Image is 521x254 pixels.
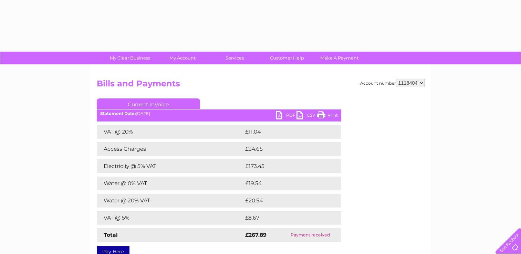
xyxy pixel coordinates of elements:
[243,142,327,156] td: £34.65
[97,177,243,190] td: Water @ 0% VAT
[104,232,118,238] strong: Total
[243,177,327,190] td: £19.54
[243,194,327,208] td: £20.54
[97,79,425,92] h2: Bills and Payments
[276,111,296,121] a: PDF
[97,159,243,173] td: Electricity @ 5% VAT
[97,142,243,156] td: Access Charges
[311,52,368,64] a: Make A Payment
[154,52,211,64] a: My Account
[259,52,315,64] a: Customer Help
[102,52,158,64] a: My Clear Business
[243,211,325,225] td: £8.67
[97,194,243,208] td: Water @ 20% VAT
[97,98,200,109] a: Current Invoice
[243,159,329,173] td: £173.45
[97,125,243,139] td: VAT @ 20%
[243,125,326,139] td: £11.04
[100,111,136,116] b: Statement Date:
[360,79,425,87] div: Account number
[296,111,317,121] a: CSV
[97,111,341,116] div: [DATE]
[317,111,338,121] a: Print
[245,232,267,238] strong: £267.89
[279,228,341,242] td: Payment received
[206,52,263,64] a: Services
[97,211,243,225] td: VAT @ 5%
